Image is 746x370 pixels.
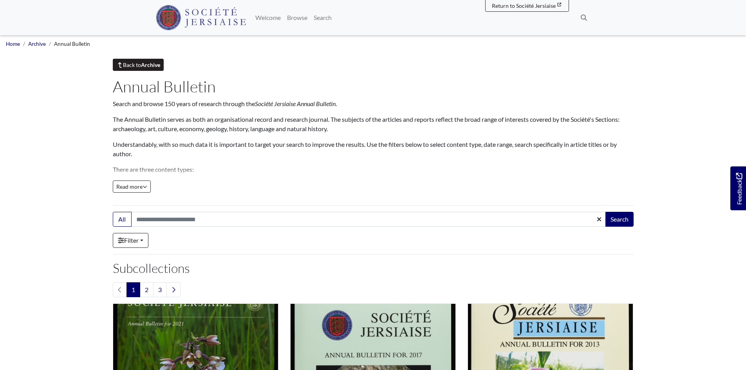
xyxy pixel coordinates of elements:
[141,61,160,68] strong: Archive
[113,261,634,276] h2: Subcollections
[113,77,634,96] h1: Annual Bulletin
[153,282,167,297] a: Goto page 3
[6,41,20,47] a: Home
[734,173,744,205] span: Feedback
[113,59,164,71] a: Back toArchive
[311,10,335,25] a: Search
[126,282,140,297] span: Goto page 1
[113,99,634,108] p: Search and browse 150 years of research through the .
[54,41,90,47] span: Annual Bulletin
[113,115,634,134] p: The Annual Bulletin serves as both an organisational record and research journal. The subjects of...
[113,140,634,159] p: Understandably, with so much data it is important to target your search to improve the results. U...
[113,165,634,202] p: There are three content types: Information: contains administrative information. Reports: contain...
[492,2,556,9] span: Return to Société Jersiaise
[131,212,606,227] input: Search this collection...
[284,10,311,25] a: Browse
[252,10,284,25] a: Welcome
[156,5,246,30] img: Société Jersiaise
[730,166,746,210] a: Would you like to provide feedback?
[113,282,634,297] nav: pagination
[255,100,336,107] em: Société Jersiaise Annual Bulletin
[28,41,46,47] a: Archive
[113,282,127,297] li: Previous page
[140,282,154,297] a: Goto page 2
[166,282,181,297] a: Next page
[113,233,148,248] a: Filter
[605,212,634,227] button: Search
[116,183,147,190] span: Read more
[113,212,132,227] button: All
[156,3,246,32] a: Société Jersiaise logo
[113,180,151,193] button: Read all of the content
